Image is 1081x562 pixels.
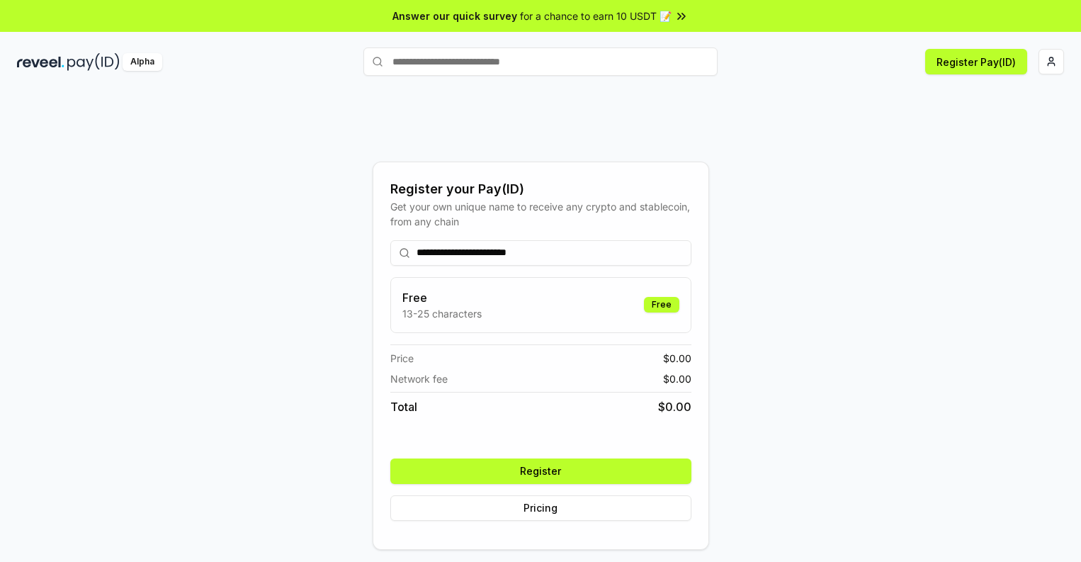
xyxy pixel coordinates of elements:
[402,306,482,321] p: 13-25 characters
[17,53,64,71] img: reveel_dark
[925,49,1027,74] button: Register Pay(ID)
[663,371,691,386] span: $ 0.00
[644,297,679,313] div: Free
[390,351,414,366] span: Price
[390,495,691,521] button: Pricing
[658,398,691,415] span: $ 0.00
[67,53,120,71] img: pay_id
[390,199,691,229] div: Get your own unique name to receive any crypto and stablecoin, from any chain
[663,351,691,366] span: $ 0.00
[520,9,672,23] span: for a chance to earn 10 USDT 📝
[390,398,417,415] span: Total
[390,179,691,199] div: Register your Pay(ID)
[392,9,517,23] span: Answer our quick survey
[402,289,482,306] h3: Free
[390,459,691,484] button: Register
[390,371,448,386] span: Network fee
[123,53,162,71] div: Alpha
